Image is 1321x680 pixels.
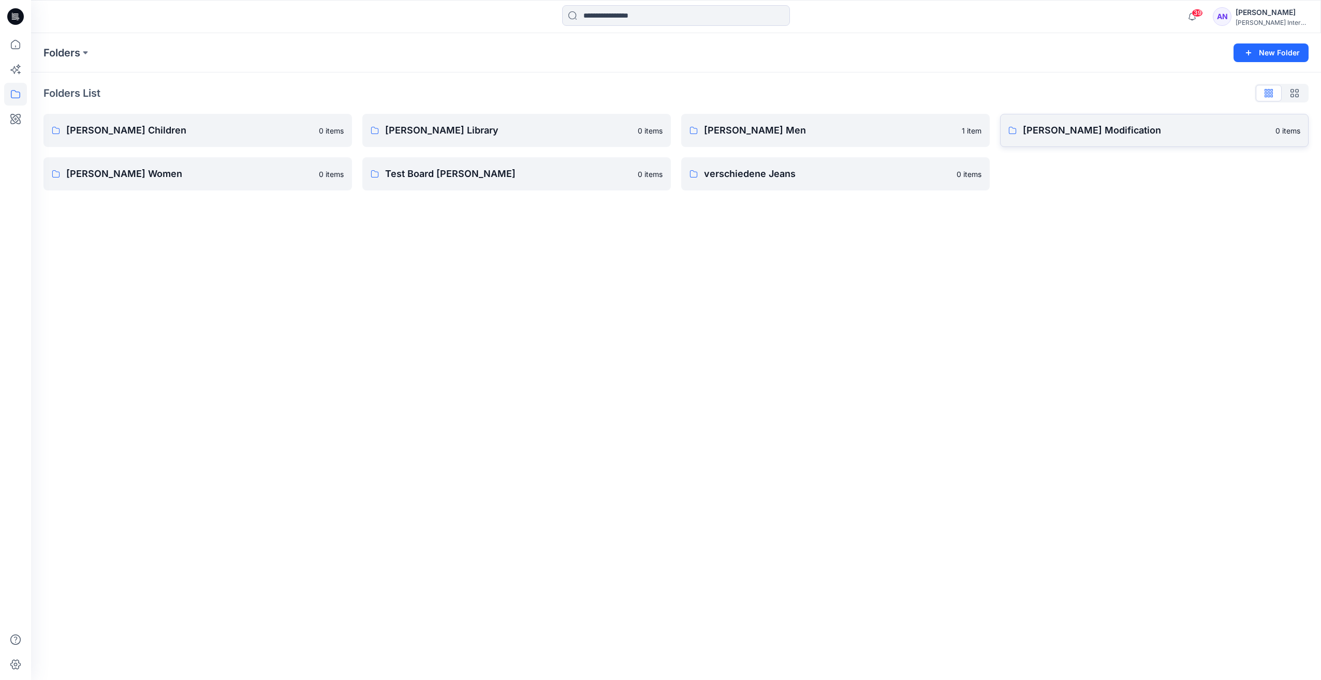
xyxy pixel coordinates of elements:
[704,123,956,138] p: [PERSON_NAME] Men
[43,85,100,101] p: Folders List
[638,169,663,180] p: 0 items
[957,169,981,180] p: 0 items
[385,123,632,138] p: [PERSON_NAME] Library
[704,167,950,181] p: verschiedene Jeans
[1023,123,1269,138] p: [PERSON_NAME] Modification
[362,114,671,147] a: [PERSON_NAME] Library0 items
[681,114,990,147] a: [PERSON_NAME] Men1 item
[43,114,352,147] a: [PERSON_NAME] Children0 items
[1236,6,1308,19] div: [PERSON_NAME]
[1000,114,1309,147] a: [PERSON_NAME] Modification0 items
[962,125,981,136] p: 1 item
[66,167,313,181] p: [PERSON_NAME] Women
[43,157,352,190] a: [PERSON_NAME] Women0 items
[43,46,80,60] a: Folders
[1275,125,1300,136] p: 0 items
[362,157,671,190] a: Test Board [PERSON_NAME]0 items
[319,169,344,180] p: 0 items
[638,125,663,136] p: 0 items
[681,157,990,190] a: verschiedene Jeans0 items
[1234,43,1309,62] button: New Folder
[1213,7,1231,26] div: AN
[319,125,344,136] p: 0 items
[66,123,313,138] p: [PERSON_NAME] Children
[385,167,632,181] p: Test Board [PERSON_NAME]
[1236,19,1308,26] div: [PERSON_NAME] International
[1192,9,1203,17] span: 39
